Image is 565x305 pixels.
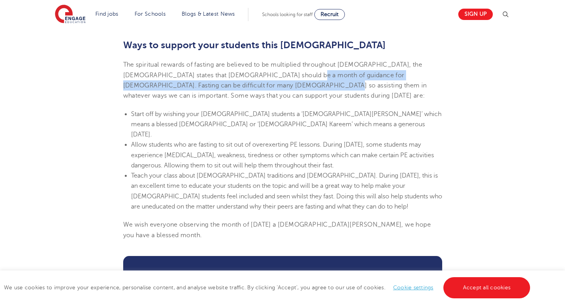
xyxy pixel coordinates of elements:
[443,277,530,298] a: Accept all cookies
[123,60,442,101] p: The spiritual rewards of fasting are believed to be multiplied throughout [DEMOGRAPHIC_DATA], the...
[262,12,313,17] span: Schools looking for staff
[123,38,442,52] h2: Ways to support your students this [DEMOGRAPHIC_DATA]
[135,11,166,17] a: For Schools
[314,9,345,20] a: Recruit
[182,11,235,17] a: Blogs & Latest News
[131,140,442,171] li: Allow students who are fasting to sit out of overexerting PE lessons. During [DATE], some student...
[95,11,118,17] a: Find jobs
[131,171,442,212] li: Teach your class about [DEMOGRAPHIC_DATA] traditions and [DEMOGRAPHIC_DATA]. During [DATE], this ...
[4,285,532,290] span: We use cookies to improve your experience, personalise content, and analyse website traffic. By c...
[123,220,442,240] p: We wish everyone observing the month of [DATE] a [DEMOGRAPHIC_DATA][PERSON_NAME], we hope you hav...
[393,285,434,290] a: Cookie settings
[131,109,442,140] li: Start off by wishing your [DEMOGRAPHIC_DATA] students a ‘[DEMOGRAPHIC_DATA][PERSON_NAME]’ which m...
[55,5,86,24] img: Engage Education
[321,11,339,17] span: Recruit
[458,9,493,20] a: Sign up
